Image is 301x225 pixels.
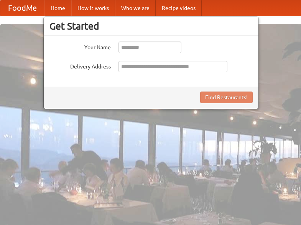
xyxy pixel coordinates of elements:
[44,0,71,16] a: Home
[115,0,156,16] a: Who we are
[49,20,253,32] h3: Get Started
[71,0,115,16] a: How it works
[156,0,202,16] a: Recipe videos
[0,0,44,16] a: FoodMe
[49,42,111,51] label: Your Name
[200,92,253,103] button: Find Restaurants!
[49,61,111,70] label: Delivery Address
